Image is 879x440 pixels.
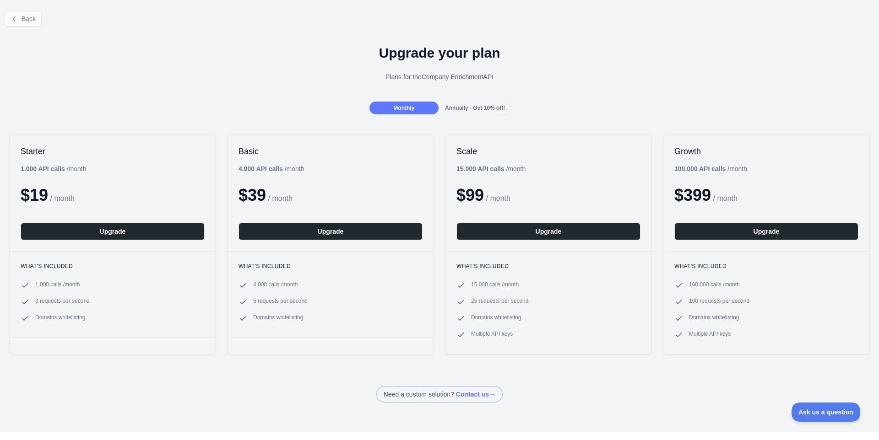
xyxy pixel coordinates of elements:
iframe: Toggle Customer Support [792,402,861,422]
h2: Scale [456,146,640,157]
h2: Basic [239,146,423,157]
b: 15.000 API calls [456,165,505,172]
b: 100.000 API calls [674,165,726,172]
span: $ 399 [674,186,711,204]
h2: Growth [674,146,858,157]
div: / month [674,164,747,173]
div: / month [456,164,526,173]
span: $ 99 [456,186,484,204]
